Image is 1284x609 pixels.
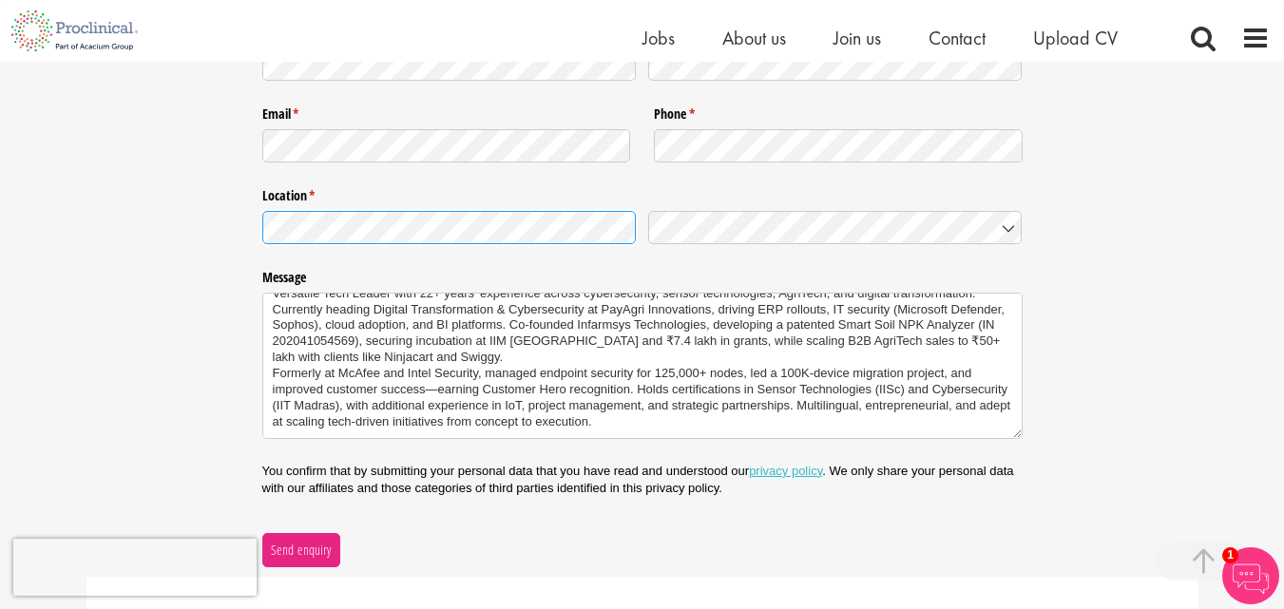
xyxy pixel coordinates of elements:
span: 1 [1222,547,1238,563]
input: State / Province / Region [262,211,637,244]
legend: Location [262,181,1023,205]
a: About us [722,26,786,50]
label: Phone [654,99,1023,124]
label: Email [262,99,631,124]
input: Last [648,48,1023,82]
a: privacy policy [749,464,822,478]
input: First [262,48,637,82]
iframe: reCAPTCHA [13,539,257,596]
button: Send enquiry [262,533,340,567]
img: Chatbot [1222,547,1279,604]
a: Join us [834,26,881,50]
a: Upload CV [1033,26,1118,50]
a: Jobs [642,26,675,50]
p: You confirm that by submitting your personal data that you have read and understood our . We only... [262,463,1023,497]
label: Message [262,262,1023,287]
a: Contact [929,26,986,50]
input: Country [648,211,1023,244]
span: Send enquiry [270,540,332,561]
